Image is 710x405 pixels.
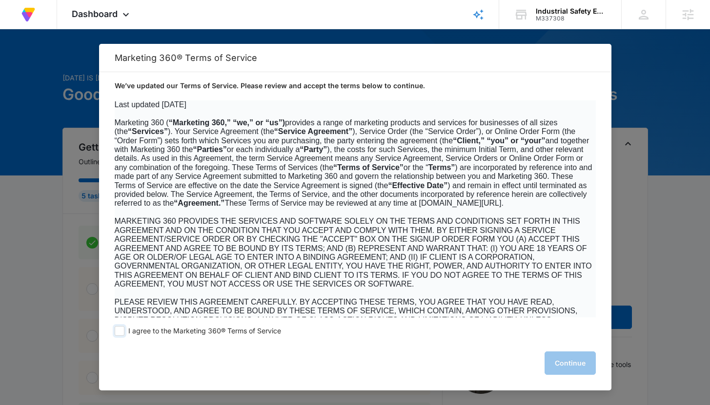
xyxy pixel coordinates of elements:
[115,118,592,208] span: Marketing 360 ( provides a range of marketing products and services for businesses of all sizes (...
[169,118,285,127] b: “Marketing 360,” “we,” or “us”)
[115,100,186,109] span: Last updated [DATE]
[115,81,596,91] p: We’ve updated our Terms of Service. Please review and accept the terms below to continue.
[274,127,352,135] b: “Service Agreement”
[300,145,327,154] b: “Party”
[536,7,607,15] div: account name
[545,351,596,375] button: Continue
[20,6,37,23] img: Volusion
[453,136,545,145] b: “Client,” “you” or “your”
[536,15,607,22] div: account id
[193,145,226,154] b: “Parties”
[115,53,596,63] h2: Marketing 360® Terms of Service
[72,9,118,19] span: Dashboard
[115,298,578,342] span: PLEASE REVIEW THIS AGREEMENT CAREFULLY. BY ACCEPTING THESE TERMS, YOU AGREE THAT YOU HAVE READ, U...
[428,163,455,172] b: Terms”
[128,327,281,336] span: I agree to the Marketing 360® Terms of Service
[174,199,224,207] b: “Agreement.”
[115,217,592,288] span: MARKETING 360 PROVIDES THE SERVICES AND SOFTWARE SOLELY ON THE TERMS AND CONDITIONS SET FORTH IN ...
[388,181,447,190] b: “Effective Date”
[333,163,404,172] b: “Terms of Service”
[128,127,168,135] b: “Services”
